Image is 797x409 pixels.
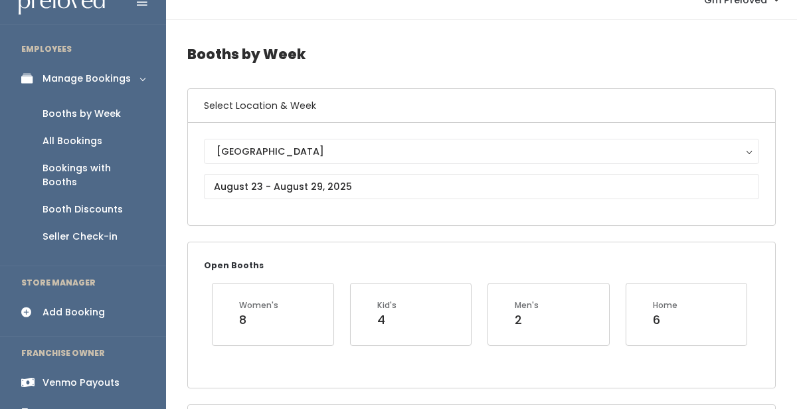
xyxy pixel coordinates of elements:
div: Seller Check-in [43,230,118,244]
input: August 23 - August 29, 2025 [204,174,759,199]
small: Open Booths [204,260,264,271]
div: 4 [377,311,397,329]
div: 8 [239,311,278,329]
div: [GEOGRAPHIC_DATA] [217,144,747,159]
div: Add Booking [43,305,105,319]
div: Booth Discounts [43,203,123,216]
div: Women's [239,299,278,311]
div: All Bookings [43,134,102,148]
h6: Select Location & Week [188,89,775,123]
div: Home [653,299,677,311]
h4: Booths by Week [187,36,776,72]
div: Booths by Week [43,107,121,121]
button: [GEOGRAPHIC_DATA] [204,139,759,164]
div: Men's [515,299,539,311]
div: Manage Bookings [43,72,131,86]
div: Kid's [377,299,397,311]
div: Venmo Payouts [43,376,120,390]
div: Bookings with Booths [43,161,145,189]
div: 2 [515,311,539,329]
div: 6 [653,311,677,329]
